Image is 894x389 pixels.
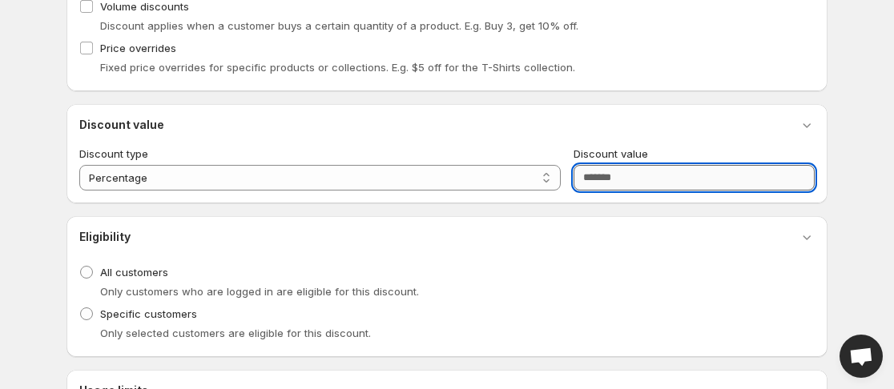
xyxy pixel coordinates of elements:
span: Discount applies when a customer buys a certain quantity of a product. E.g. Buy 3, get 10% off. [100,19,578,32]
span: Only customers who are logged in are eligible for this discount. [100,285,419,298]
span: Price overrides [100,42,176,54]
h3: Discount value [79,117,164,133]
h3: Eligibility [79,229,131,245]
span: Only selected customers are eligible for this discount. [100,327,371,339]
span: Fixed price overrides for specific products or collections. E.g. $5 off for the T-Shirts collection. [100,61,575,74]
span: Discount type [79,147,148,160]
span: Specific customers [100,307,197,320]
span: Discount value [574,147,648,160]
div: Open chat [840,335,883,378]
span: All customers [100,266,168,279]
